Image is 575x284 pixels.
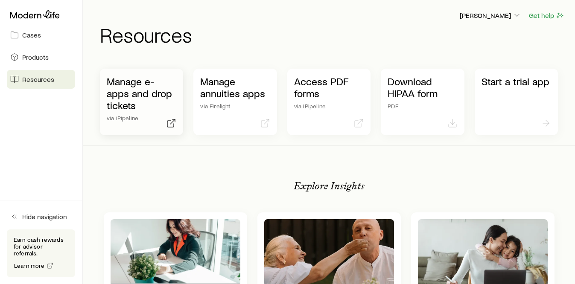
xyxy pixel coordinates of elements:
p: Start a trial app [482,75,551,87]
p: Manage annuities apps [200,75,270,99]
span: Products [22,53,49,61]
a: Products [7,48,75,67]
span: Cases [22,31,41,39]
p: Manage e-apps and drop tickets [107,75,176,111]
span: Resources [22,75,54,84]
button: Get help [528,11,565,20]
p: PDF [388,103,457,110]
p: Explore Insights [294,180,365,192]
h1: Resources [100,24,565,45]
p: via iPipeline [294,103,364,110]
span: Learn more [14,263,45,269]
p: via iPipeline [107,115,176,122]
p: Earn cash rewards for advisor referrals. [14,236,68,257]
a: Resources [7,70,75,89]
span: Hide navigation [22,212,67,221]
p: Download HIPAA form [388,75,457,99]
div: Earn cash rewards for advisor referrals.Learn more [7,229,75,277]
p: via Firelight [200,103,270,110]
p: [PERSON_NAME] [460,11,521,20]
button: [PERSON_NAME] [459,11,522,21]
button: Hide navigation [7,207,75,226]
a: Cases [7,26,75,44]
a: Download HIPAA formPDF [381,69,464,135]
p: Access PDF forms [294,75,364,99]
